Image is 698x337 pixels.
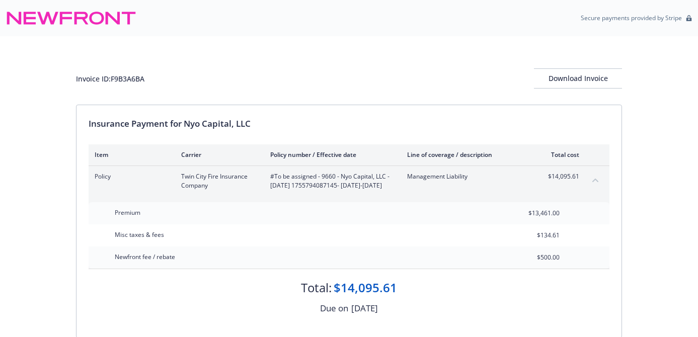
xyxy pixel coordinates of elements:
button: collapse content [587,172,603,188]
span: Policy [95,172,165,181]
div: Line of coverage / description [407,150,525,159]
div: Total cost [541,150,579,159]
span: Newfront fee / rebate [115,252,175,261]
input: 0.00 [500,228,566,243]
span: Twin City Fire Insurance Company [181,172,254,190]
span: Management Liability [407,172,525,181]
p: Secure payments provided by Stripe [581,14,682,22]
div: Due on [320,302,348,315]
div: Insurance Payment for Nyo Capital, LLC [89,117,609,130]
div: $14,095.61 [334,279,397,296]
div: PolicyTwin City Fire Insurance Company#To be assigned - 9660 - Nyo Capital, LLC - [DATE] 17557940... [89,166,609,196]
input: 0.00 [500,206,566,221]
button: Download Invoice [534,68,622,89]
span: Premium [115,208,140,217]
span: #To be assigned - 9660 - Nyo Capital, LLC - [DATE] 1755794087145 - [DATE]-[DATE] [270,172,391,190]
input: 0.00 [500,250,566,265]
div: Total: [301,279,332,296]
div: Carrier [181,150,254,159]
span: Misc taxes & fees [115,230,164,239]
div: Policy number / Effective date [270,150,391,159]
span: $14,095.61 [541,172,579,181]
div: [DATE] [351,302,378,315]
div: Invoice ID: F9B3A6BA [76,73,144,84]
div: Item [95,150,165,159]
div: Download Invoice [534,69,622,88]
